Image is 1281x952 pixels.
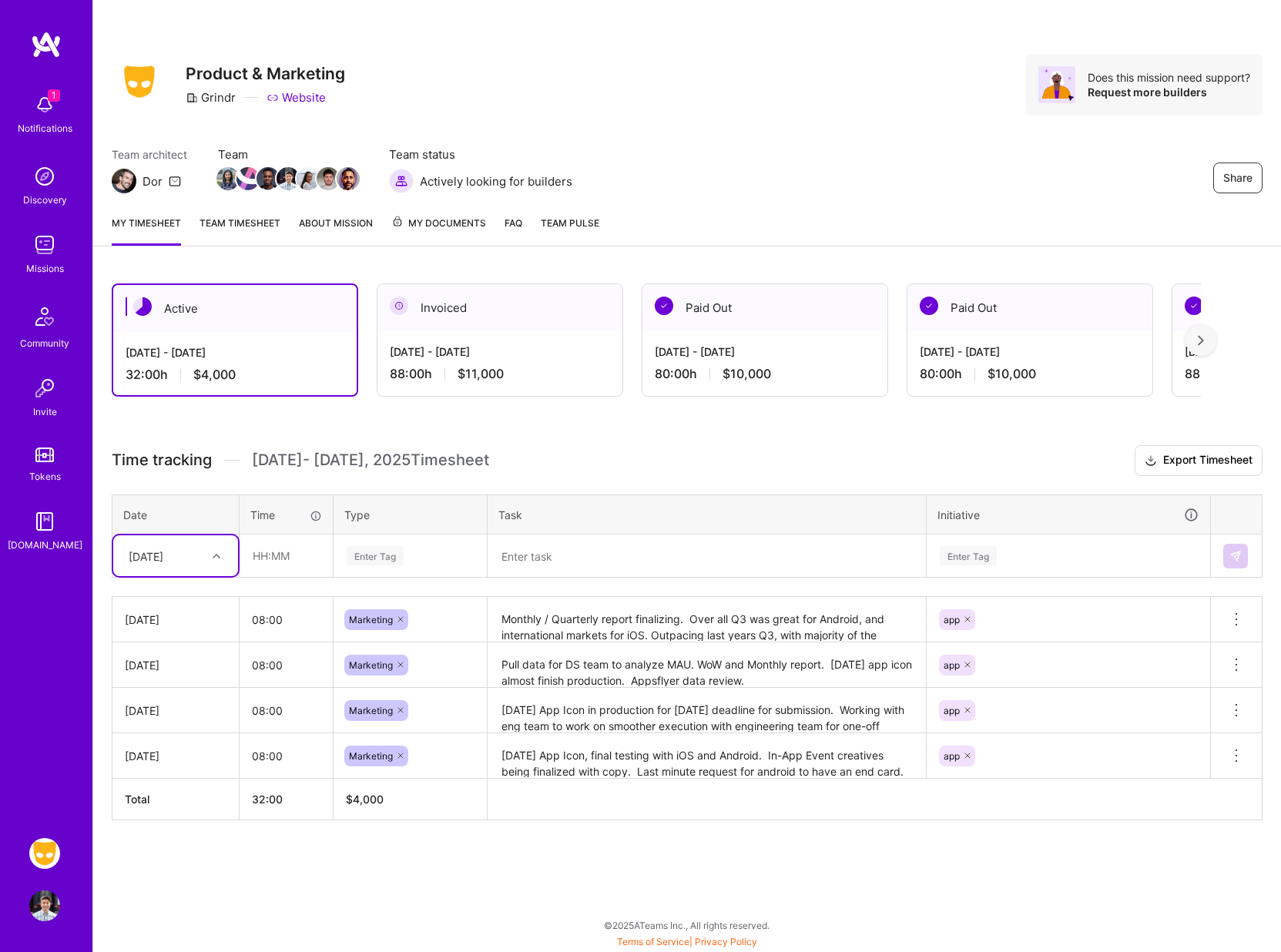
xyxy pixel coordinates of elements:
[240,599,333,640] input: HH:MM
[505,215,522,246] a: FAQ
[944,659,960,671] span: app
[29,838,60,869] img: Grindr: Product & Marketing
[125,612,226,628] div: [DATE]
[1198,335,1204,346] img: right
[112,215,181,246] a: My timesheet
[26,260,64,277] div: Missions
[236,167,260,190] img: Team Member Avatar
[250,507,322,523] div: Time
[125,702,226,719] div: [DATE]
[907,284,1152,331] div: Paid Out
[31,31,62,59] img: logo
[186,92,198,104] i: icon CompanyGray
[29,506,60,537] img: guide book
[391,215,486,246] a: My Documents
[126,367,344,383] div: 32:00 h
[92,906,1281,944] div: © 2025 ATeams Inc., All rights reserved.
[334,494,488,535] th: Type
[213,552,220,560] i: icon Chevron
[133,297,152,316] img: Active
[390,297,408,315] img: Invoiced
[349,750,393,762] span: Marketing
[240,645,333,686] input: HH:MM
[655,297,673,315] img: Paid Out
[920,366,1140,382] div: 80:00 h
[944,705,960,716] span: app
[299,215,373,246] a: About Mission
[944,750,960,762] span: app
[143,173,163,189] div: Dor
[377,284,622,331] div: Invoiced
[240,736,333,776] input: HH:MM
[420,173,572,189] span: Actively looking for builders
[541,215,599,246] a: Team Pulse
[29,373,60,404] img: Invite
[129,548,163,564] div: [DATE]
[257,167,280,190] img: Team Member Avatar
[1038,66,1075,103] img: Avatar
[20,335,69,351] div: Community
[240,690,333,731] input: HH:MM
[541,217,599,229] span: Team Pulse
[25,890,64,921] a: User Avatar
[337,167,360,190] img: Team Member Avatar
[258,166,278,192] a: Team Member Avatar
[349,659,393,671] span: Marketing
[126,344,344,360] div: [DATE] - [DATE]
[390,366,610,382] div: 88:00 h
[489,644,924,686] textarea: Pull data for DS team to analyze MAU. WoW and Monthly report. [DATE] app icon almost finish produ...
[940,544,997,568] div: Enter Tag
[617,936,757,947] span: |
[125,748,226,764] div: [DATE]
[1145,453,1157,469] i: icon Download
[125,657,226,673] div: [DATE]
[112,146,187,163] span: Team architect
[723,366,771,382] span: $10,000
[193,367,236,383] span: $4,000
[338,166,358,192] a: Team Member Avatar
[489,735,924,777] textarea: [DATE] App Icon, final testing with iOS and Android. In-App Event creatives being finalized with ...
[112,169,136,193] img: Team Architect
[1185,297,1203,315] img: Paid Out
[318,166,338,192] a: Team Member Avatar
[267,89,326,106] a: Website
[8,537,82,553] div: [DOMAIN_NAME]
[297,167,320,190] img: Team Member Avatar
[920,297,938,315] img: Paid Out
[389,169,414,193] img: Actively looking for builders
[112,61,167,102] img: Company Logo
[347,544,404,568] div: Enter Tag
[113,285,357,332] div: Active
[186,64,345,83] h3: Product & Marketing
[200,215,280,246] a: Team timesheet
[1229,550,1242,562] img: Submit
[458,366,504,382] span: $11,000
[349,705,393,716] span: Marketing
[278,166,298,192] a: Team Member Avatar
[33,404,57,420] div: Invite
[617,936,689,947] a: Terms of Service
[112,779,240,820] th: Total
[29,161,60,192] img: discovery
[240,779,334,820] th: 32:00
[920,344,1140,360] div: [DATE] - [DATE]
[112,494,240,535] th: Date
[23,192,67,208] div: Discovery
[349,614,393,625] span: Marketing
[48,89,60,102] span: 1
[240,535,332,576] input: HH:MM
[298,166,318,192] a: Team Member Avatar
[317,167,340,190] img: Team Member Avatar
[1223,170,1252,186] span: Share
[238,166,258,192] a: Team Member Avatar
[35,448,54,462] img: tokens
[937,506,1199,524] div: Initiative
[391,215,486,232] span: My Documents
[18,120,72,136] div: Notifications
[655,366,875,382] div: 80:00 h
[186,89,236,106] div: Grindr
[26,298,63,335] img: Community
[655,344,875,360] div: [DATE] - [DATE]
[218,166,238,192] a: Team Member Avatar
[29,890,60,921] img: User Avatar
